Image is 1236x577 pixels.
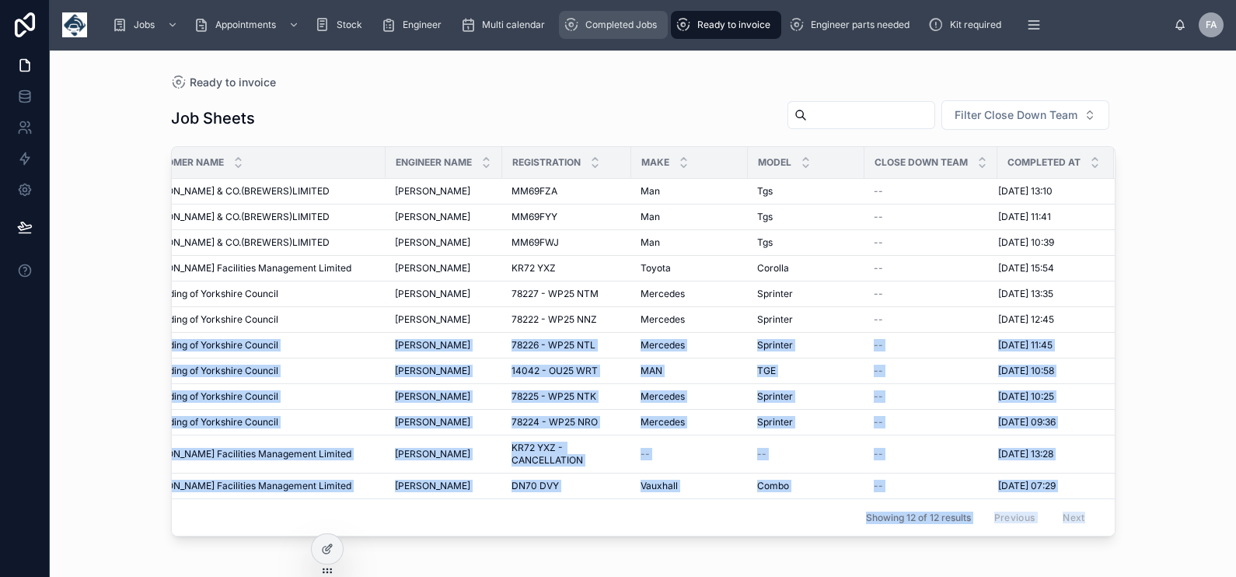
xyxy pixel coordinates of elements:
span: [DATE] 07:29 [998,480,1056,492]
a: -- [874,416,988,428]
a: [PERSON_NAME] [395,448,493,460]
span: [DATE] 15:54 [998,262,1054,275]
span: Engineer [403,19,442,31]
span: Man [641,185,660,198]
span: East Riding of Yorkshire Council [139,288,278,300]
a: Sprinter [757,313,855,326]
span: Combo [757,480,789,492]
a: [DATE] 10:58 [998,365,1095,377]
a: 78224 - WP25 NRO [512,416,622,428]
a: East Riding of Yorkshire Council [139,416,376,428]
a: Tgs [757,236,855,249]
span: Completed at [1007,156,1081,169]
span: East Riding of Yorkshire Council [139,416,278,428]
div: scrollable content [100,8,1174,42]
span: KR72 YXZ [512,262,556,275]
a: [DATE] 11:45 [998,339,1095,351]
span: MM69FWJ [512,236,559,249]
a: Tgs [757,185,855,198]
span: -- [874,288,883,300]
a: [PERSON_NAME] [395,185,493,198]
span: [DATE] 11:45 [998,339,1053,351]
a: [PERSON_NAME] [395,288,493,300]
a: [DATE] 10:25 [998,390,1095,403]
span: Toyota [641,262,671,275]
a: Sprinter [757,390,855,403]
span: -- [874,416,883,428]
span: MM69FZA [512,185,557,198]
a: -- [874,480,988,492]
a: Engineer parts needed [784,11,920,39]
a: [DATE] 15:54 [998,262,1095,275]
a: Combo [757,480,855,492]
a: [PERSON_NAME] [395,236,493,249]
a: -- [874,365,988,377]
span: Sprinter [757,416,793,428]
a: Engineer [376,11,452,39]
a: [PERSON_NAME] & CO.(BREWERS)LIMITED [139,236,376,249]
a: Man [641,185,738,198]
span: MAN [641,365,662,377]
a: [PERSON_NAME] Facilities Management Limited [139,262,376,275]
a: Mercedes [641,390,738,403]
span: -- [874,390,883,403]
a: -- [874,236,988,249]
a: East Riding of Yorkshire Council [139,365,376,377]
span: Ready to invoice [190,75,276,90]
a: Appointments [189,11,307,39]
span: [DATE] 13:10 [998,185,1053,198]
a: Jobs [107,11,186,39]
a: [DATE] 13:28 [998,448,1095,460]
a: [PERSON_NAME] & CO.(BREWERS)LIMITED [139,185,376,198]
h1: Job Sheets [171,107,255,129]
span: [PERSON_NAME] [395,448,470,460]
a: East Riding of Yorkshire Council [139,390,376,403]
span: 78225 - WP25 NTK [512,390,596,403]
span: TGE [757,365,776,377]
a: [PERSON_NAME] Facilities Management Limited [139,448,376,460]
a: East Riding of Yorkshire Council [139,288,376,300]
span: [PERSON_NAME] Facilities Management Limited [139,448,351,460]
a: Sprinter [757,288,855,300]
a: Completed Jobs [559,11,668,39]
span: Make [641,156,669,169]
span: East Riding of Yorkshire Council [139,313,278,326]
a: MAN [641,365,738,377]
span: -- [874,185,883,198]
span: -- [874,480,883,492]
a: [PERSON_NAME] & CO.(BREWERS)LIMITED [139,211,376,223]
a: [PERSON_NAME] [395,480,493,492]
a: Stock [310,11,373,39]
a: 14042 - OU25 WRT [512,365,622,377]
a: -- [874,313,988,326]
span: -- [874,262,883,275]
a: [DATE] 13:10 [998,185,1095,198]
span: -- [874,236,883,249]
a: -- [874,211,988,223]
span: Engineer Name [396,156,472,169]
a: 78222 - WP25 NNZ [512,313,622,326]
a: [PERSON_NAME] Facilities Management Limited [139,480,376,492]
a: East Riding of Yorkshire Council [139,339,376,351]
span: Showing 12 of 12 results [866,512,971,524]
a: -- [641,448,738,460]
span: Corolla [757,262,789,275]
span: [PERSON_NAME] [395,313,470,326]
span: Mercedes [641,313,685,326]
span: [PERSON_NAME] [395,416,470,428]
span: [PERSON_NAME] Facilities Management Limited [139,262,351,275]
a: [PERSON_NAME] [395,390,493,403]
a: Vauxhall [641,480,738,492]
span: [PERSON_NAME] [395,288,470,300]
span: [PERSON_NAME] & CO.(BREWERS)LIMITED [139,211,330,223]
span: 78227 - WP25 NTM [512,288,599,300]
a: Multi calendar [456,11,556,39]
span: [PERSON_NAME] [395,185,470,198]
span: Stock [337,19,362,31]
a: [DATE] 13:35 [998,288,1095,300]
span: Mercedes [641,390,685,403]
span: Completed Jobs [585,19,657,31]
span: [DATE] 09:36 [998,416,1056,428]
a: Toyota [641,262,738,275]
a: MM69FWJ [512,236,622,249]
